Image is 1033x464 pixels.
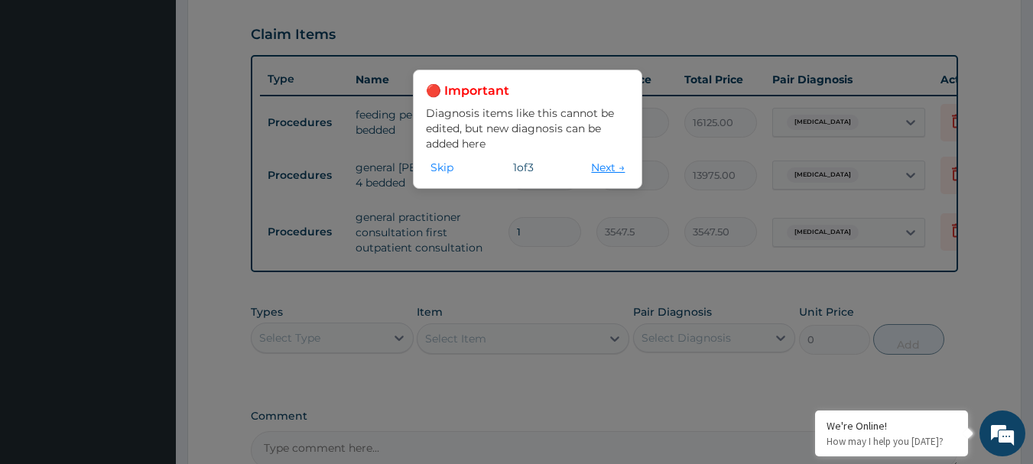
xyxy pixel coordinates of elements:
span: We're online! [89,136,211,290]
div: Minimize live chat window [251,8,287,44]
p: Diagnosis items like this cannot be edited, but new diagnosis can be added here [426,105,629,151]
p: How may I help you today? [827,435,957,448]
button: Skip [426,159,458,176]
textarea: Type your message and hit 'Enter' [8,305,291,359]
img: d_794563401_company_1708531726252_794563401 [28,76,62,115]
div: We're Online! [827,419,957,433]
h3: 🔴 Important [426,83,629,99]
button: Next → [586,159,629,176]
span: 1 of 3 [513,160,534,175]
div: Chat with us now [80,86,257,105]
